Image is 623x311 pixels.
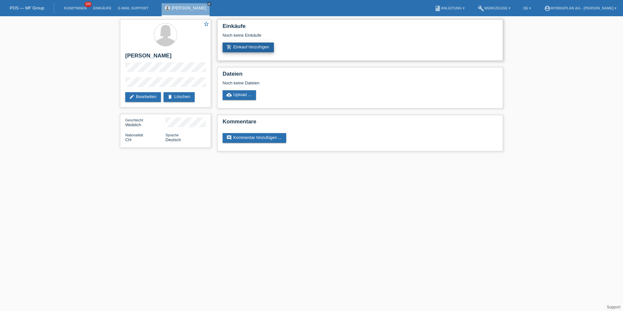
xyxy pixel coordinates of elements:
div: Weiblich [125,118,165,127]
i: book [434,5,441,12]
div: Noch keine Dateien [223,81,421,85]
a: add_shopping_cartEinkauf hinzufügen [223,43,274,52]
a: POS — MF Group [10,6,44,10]
a: E-Mail Support [115,6,152,10]
i: comment [226,135,232,140]
h2: Kommentare [223,118,498,128]
a: [PERSON_NAME] [172,6,206,10]
i: build [478,5,484,12]
h2: [PERSON_NAME] [125,53,206,62]
span: Geschlecht [125,118,143,122]
h2: Einkäufe [223,23,498,33]
i: star_border [203,21,209,27]
span: Sprache [165,133,179,137]
a: buildWerkzeuge ▾ [474,6,514,10]
a: Kund*innen [61,6,90,10]
i: delete [167,94,173,99]
i: close [208,2,211,6]
a: deleteLöschen [164,92,195,102]
a: bookAnleitung ▾ [431,6,468,10]
a: star_border [203,21,209,28]
i: account_circle [544,5,551,12]
i: edit [129,94,134,99]
a: Einkäufe [90,6,115,10]
a: Support [607,305,620,309]
span: Schweiz [125,137,131,142]
a: editBearbeiten [125,92,161,102]
span: Nationalität [125,133,143,137]
span: Deutsch [165,137,181,142]
span: 100 [84,2,92,7]
i: cloud_upload [226,92,232,97]
a: commentKommentar hinzufügen ... [223,133,286,143]
i: add_shopping_cart [226,44,232,50]
div: Noch keine Einkäufe [223,33,498,43]
a: cloud_uploadUpload ... [223,90,256,100]
a: DE ▾ [520,6,534,10]
a: account_circleMybikeplan AG - [PERSON_NAME] ▾ [541,6,620,10]
a: close [207,2,212,6]
h2: Dateien [223,71,498,81]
